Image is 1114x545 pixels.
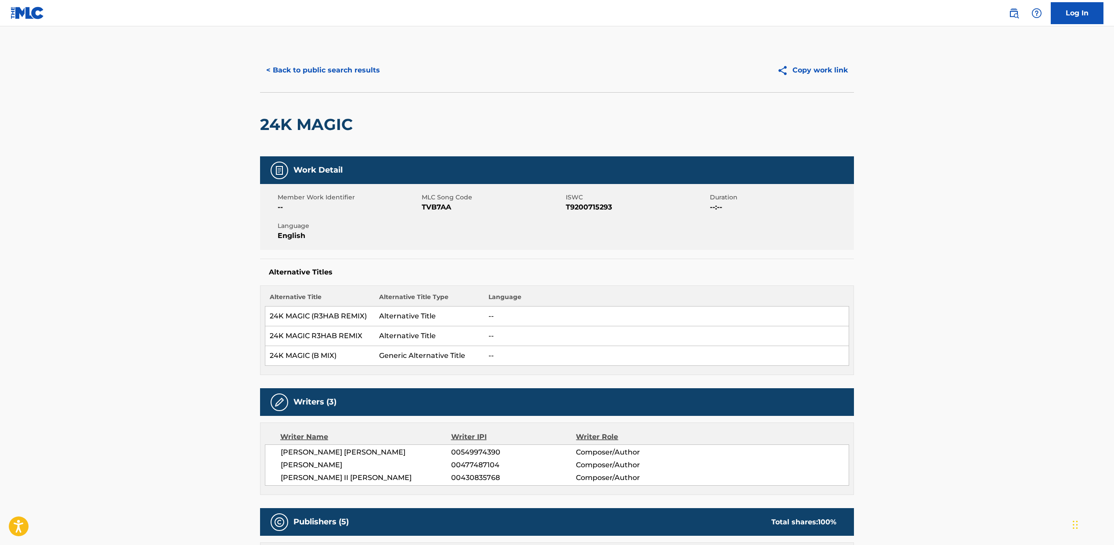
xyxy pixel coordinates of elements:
[375,292,484,307] th: Alternative Title Type
[278,221,420,231] span: Language
[1009,8,1019,18] img: search
[771,59,854,81] button: Copy work link
[710,202,852,213] span: --:--
[281,447,451,458] span: [PERSON_NAME] [PERSON_NAME]
[293,165,343,175] h5: Work Detail
[818,518,836,526] span: 100 %
[375,326,484,346] td: Alternative Title
[274,397,285,408] img: Writers
[566,193,708,202] span: ISWC
[278,231,420,241] span: English
[265,307,375,326] td: 24K MAGIC (R3HAB REMIX)
[576,447,690,458] span: Composer/Author
[576,432,690,442] div: Writer Role
[422,193,564,202] span: MLC Song Code
[274,517,285,527] img: Publishers
[11,7,44,19] img: MLC Logo
[576,473,690,483] span: Composer/Author
[269,268,845,277] h5: Alternative Titles
[281,460,451,470] span: [PERSON_NAME]
[1005,4,1023,22] a: Public Search
[278,202,420,213] span: --
[265,326,375,346] td: 24K MAGIC R3HAB REMIX
[771,517,836,527] div: Total shares:
[1028,4,1045,22] div: Help
[1051,2,1103,24] a: Log In
[566,202,708,213] span: T9200715293
[484,307,849,326] td: --
[451,432,576,442] div: Writer IPI
[278,193,420,202] span: Member Work Identifier
[484,346,849,366] td: --
[375,346,484,366] td: Generic Alternative Title
[451,447,576,458] span: 00549974390
[375,307,484,326] td: Alternative Title
[451,460,576,470] span: 00477487104
[293,397,336,407] h5: Writers (3)
[1073,512,1078,538] div: Drag
[710,193,852,202] span: Duration
[451,473,576,483] span: 00430835768
[280,432,451,442] div: Writer Name
[484,326,849,346] td: --
[274,165,285,176] img: Work Detail
[260,115,357,134] h2: 24K MAGIC
[265,346,375,366] td: 24K MAGIC (B MIX)
[1070,503,1114,545] iframe: Chat Widget
[1031,8,1042,18] img: help
[484,292,849,307] th: Language
[260,59,386,81] button: < Back to public search results
[422,202,564,213] span: TVB7AA
[777,65,792,76] img: Copy work link
[281,473,451,483] span: [PERSON_NAME] II [PERSON_NAME]
[576,460,690,470] span: Composer/Author
[293,517,349,527] h5: Publishers (5)
[265,292,375,307] th: Alternative Title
